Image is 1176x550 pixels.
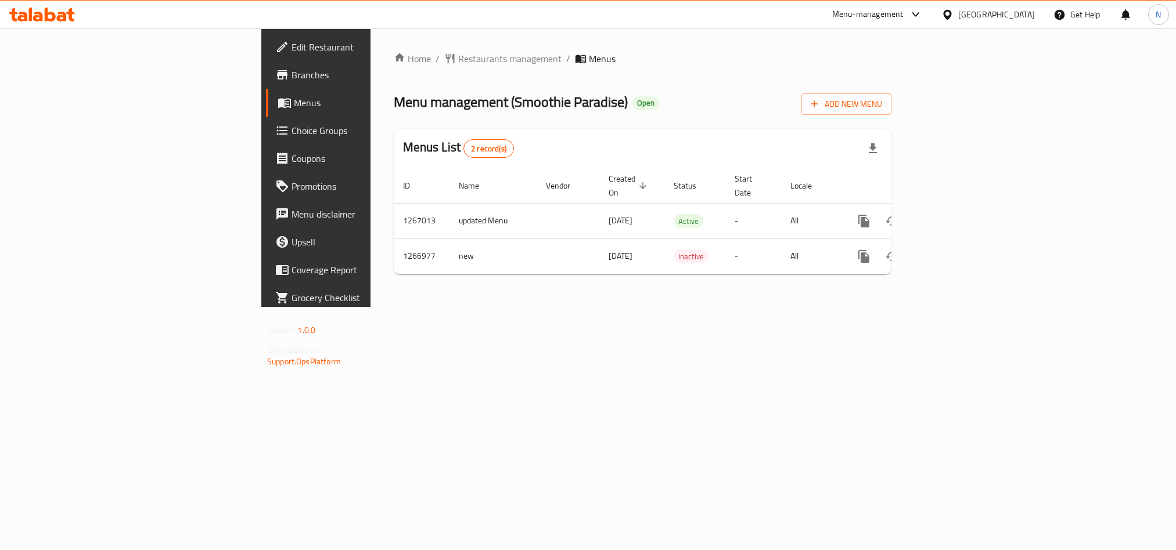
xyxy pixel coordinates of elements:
span: 2 record(s) [464,143,513,154]
span: Vendor [546,179,585,193]
button: Change Status [878,207,906,235]
span: Grocery Checklist [292,291,448,305]
span: Active [674,215,703,228]
span: Promotions [292,179,448,193]
span: Coverage Report [292,263,448,277]
span: Name [459,179,494,193]
li: / [566,52,570,66]
a: Grocery Checklist [266,284,458,312]
a: Upsell [266,228,458,256]
a: Choice Groups [266,117,458,144]
button: more [850,243,878,270]
td: updated Menu [449,203,537,238]
button: more [850,207,878,235]
div: [GEOGRAPHIC_DATA] [958,8,1035,21]
table: enhanced table [394,168,971,274]
a: Edit Restaurant [266,33,458,61]
td: new [449,238,537,274]
span: Edit Restaurant [292,40,448,54]
a: Restaurants management [444,52,562,66]
span: Get support on: [267,342,321,357]
h2: Menus List [403,139,514,158]
a: Coupons [266,144,458,172]
td: - [725,238,781,274]
span: Version: [267,323,296,338]
span: Upsell [292,235,448,249]
a: Coverage Report [266,256,458,284]
span: Created On [609,172,650,200]
div: Active [674,214,703,228]
span: Status [674,179,711,193]
span: ID [403,179,425,193]
span: Open [632,98,659,108]
div: Menu-management [832,8,904,21]
a: Promotions [266,172,458,200]
th: Actions [841,168,971,204]
span: 1.0.0 [297,323,315,338]
span: [DATE] [609,213,632,228]
span: Menu management ( Smoothie Paradise ) [394,89,628,115]
button: Add New Menu [801,93,891,115]
a: Menus [266,89,458,117]
span: N [1156,8,1161,21]
span: Menus [294,96,448,110]
nav: breadcrumb [394,52,891,66]
span: Locale [790,179,827,193]
div: Export file [859,135,887,162]
div: Total records count [463,139,514,158]
td: All [781,238,841,274]
a: Branches [266,61,458,89]
span: Choice Groups [292,124,448,137]
span: Add New Menu [811,97,882,111]
span: Inactive [674,250,709,263]
div: Open [632,96,659,110]
a: Menu disclaimer [266,200,458,228]
button: Change Status [878,243,906,270]
span: [DATE] [609,248,632,263]
span: Restaurants management [458,52,562,66]
span: Menu disclaimer [292,207,448,221]
span: Branches [292,68,448,82]
td: - [725,203,781,238]
a: Support.OpsPlatform [267,354,341,369]
td: All [781,203,841,238]
span: Coupons [292,151,448,165]
span: Start Date [735,172,767,200]
span: Menus [589,52,616,66]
